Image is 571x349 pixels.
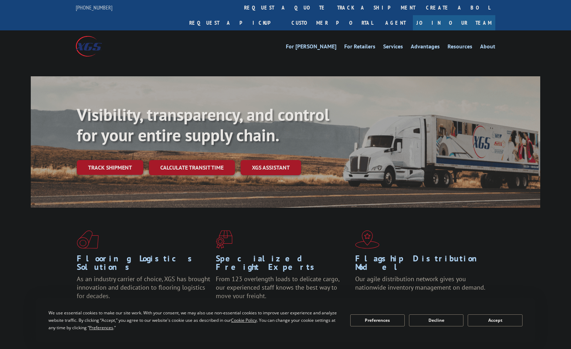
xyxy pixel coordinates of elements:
h1: Flagship Distribution Model [355,254,489,275]
b: Visibility, transparency, and control for your entire supply chain. [77,103,329,146]
span: Cookie Policy [231,317,257,323]
img: xgs-icon-focused-on-flooring-red [216,230,232,249]
img: xgs-icon-total-supply-chain-intelligence-red [77,230,99,249]
div: We use essential cookies to make our site work. With your consent, we may also use non-essential ... [48,309,341,331]
button: Preferences [350,314,405,326]
h1: Specialized Freight Experts [216,254,350,275]
button: Decline [409,314,463,326]
button: Accept [468,314,522,326]
a: XGS ASSISTANT [241,160,301,175]
a: For Retailers [344,44,375,52]
a: Resources [448,44,472,52]
a: Agent [378,15,413,30]
span: Preferences [89,325,113,331]
a: Join Our Team [413,15,495,30]
a: Learn More > [355,298,443,306]
span: As an industry carrier of choice, XGS has brought innovation and dedication to flooring logistics... [77,275,210,300]
a: About [480,44,495,52]
img: xgs-icon-flagship-distribution-model-red [355,230,380,249]
a: Customer Portal [286,15,378,30]
div: Cookie Consent Prompt [36,298,535,342]
h1: Flooring Logistics Solutions [77,254,210,275]
a: Services [383,44,403,52]
a: Track shipment [77,160,143,175]
p: From 123 overlength loads to delicate cargo, our experienced staff knows the best way to move you... [216,275,350,306]
a: Request a pickup [184,15,286,30]
a: Advantages [411,44,440,52]
a: [PHONE_NUMBER] [76,4,113,11]
span: Our agile distribution network gives you nationwide inventory management on demand. [355,275,485,291]
a: For [PERSON_NAME] [286,44,336,52]
a: Calculate transit time [149,160,235,175]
